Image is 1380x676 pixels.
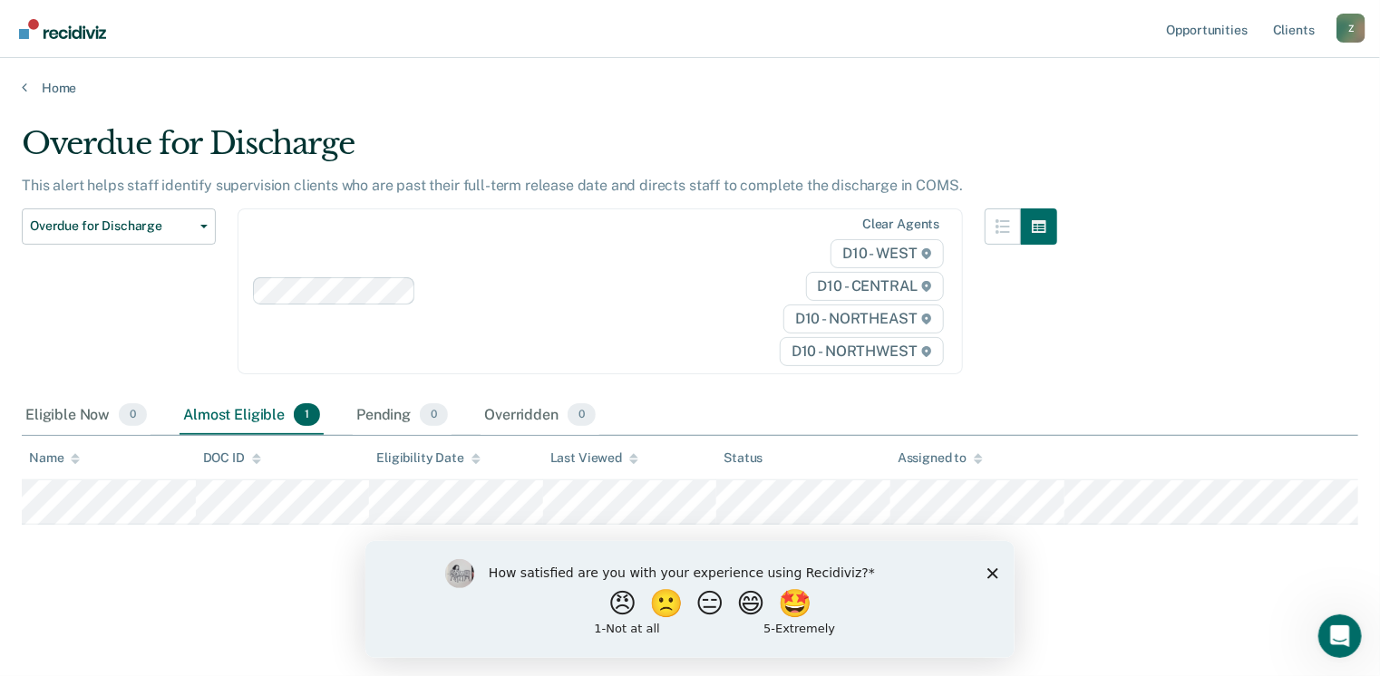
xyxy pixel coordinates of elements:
div: Last Viewed [550,450,638,466]
span: 0 [119,403,147,427]
button: Profile dropdown button [1336,14,1365,43]
div: Overridden0 [481,396,599,436]
div: Clear agents [862,217,939,232]
span: 0 [568,403,596,427]
span: D10 - WEST [831,239,943,268]
span: Overdue for Discharge [30,218,193,234]
iframe: Intercom live chat [1318,614,1362,658]
p: This alert helps staff identify supervision clients who are past their full-term release date and... [22,177,963,194]
span: D10 - NORTHEAST [783,304,943,333]
div: Eligible Now0 [22,396,151,436]
div: Assigned to [898,450,983,466]
div: Overdue for Discharge [22,125,1057,177]
a: Home [22,80,1358,96]
div: Name [29,450,80,466]
img: Recidiviz [19,19,106,39]
span: D10 - NORTHWEST [780,337,943,366]
span: 0 [420,403,448,427]
div: Status [724,450,763,466]
div: Pending0 [353,396,452,436]
div: DOC ID [203,450,261,466]
div: Eligibility Date [376,450,481,466]
iframe: Survey by Kim from Recidiviz [365,541,1015,658]
span: 1 [294,403,320,427]
span: D10 - CENTRAL [806,272,944,301]
div: Z [1336,14,1365,43]
button: Overdue for Discharge [22,208,216,245]
div: Almost Eligible1 [180,396,324,436]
